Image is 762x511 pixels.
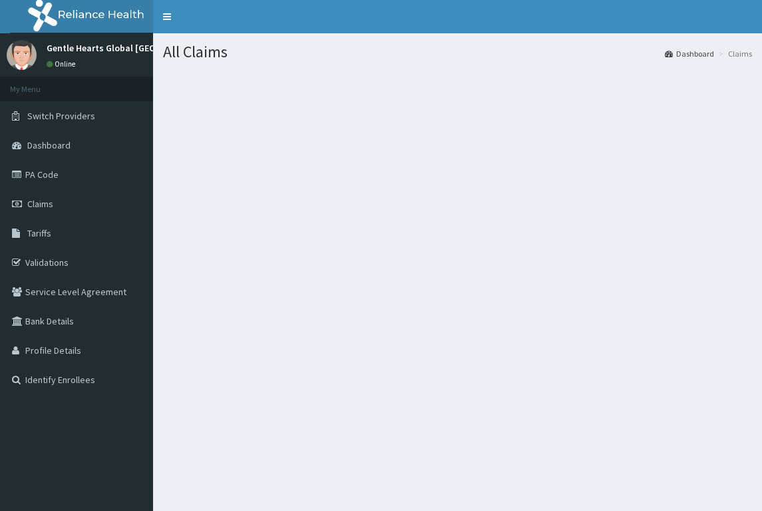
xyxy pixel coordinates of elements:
[7,40,37,70] img: User Image
[47,59,79,69] a: Online
[27,110,95,122] span: Switch Providers
[715,48,752,59] li: Claims
[47,43,221,53] p: Gentle Hearts Global [GEOGRAPHIC_DATA]
[163,43,752,61] h1: All Claims
[27,139,71,151] span: Dashboard
[27,227,51,239] span: Tariffs
[665,48,714,59] a: Dashboard
[27,198,53,210] span: Claims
